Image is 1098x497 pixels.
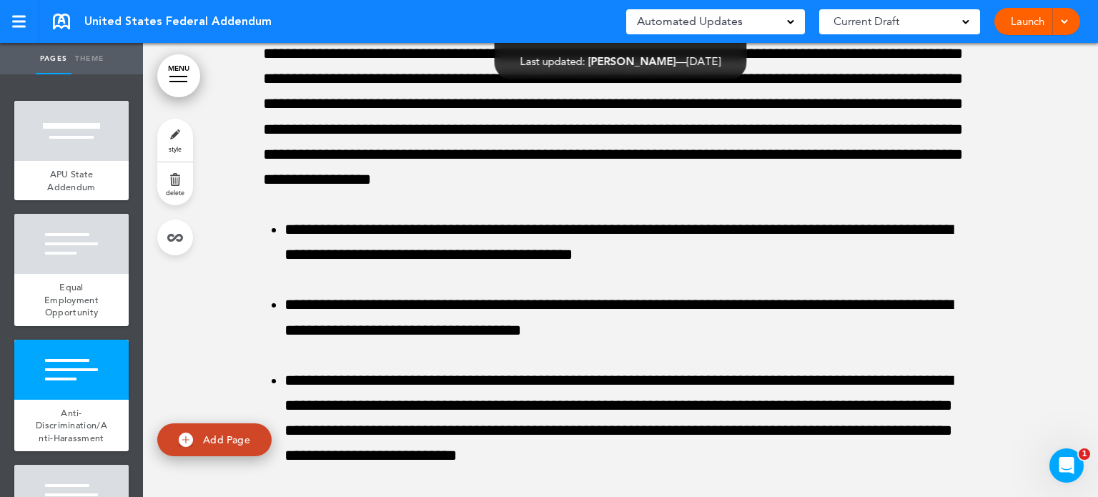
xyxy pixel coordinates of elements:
span: Automated Updates [637,11,743,31]
span: [DATE] [687,54,721,68]
span: 1 [1079,448,1090,460]
span: Anti-Discrimination/Anti-Harassment [36,407,107,444]
a: Equal Employment Opportunity [14,274,129,326]
span: Last updated: [520,54,585,68]
div: — [520,56,721,67]
a: Anti-Discrimination/Anti-Harassment [14,400,129,452]
span: Equal Employment Opportunity [44,281,99,318]
span: APU State Addendum [47,168,95,193]
a: Launch [1005,8,1050,35]
a: APU State Addendum [14,161,129,200]
a: Pages [36,43,71,74]
a: Add Page [157,423,272,457]
span: [PERSON_NAME] [588,54,676,68]
a: delete [157,162,193,205]
span: Add Page [203,433,250,446]
span: United States Federal Addendum [84,14,272,29]
span: style [169,144,182,153]
iframe: Intercom live chat [1049,448,1084,483]
span: Current Draft [834,11,899,31]
a: MENU [157,54,200,97]
span: delete [166,188,184,197]
a: Theme [71,43,107,74]
a: style [157,119,193,162]
img: add.svg [179,433,193,447]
